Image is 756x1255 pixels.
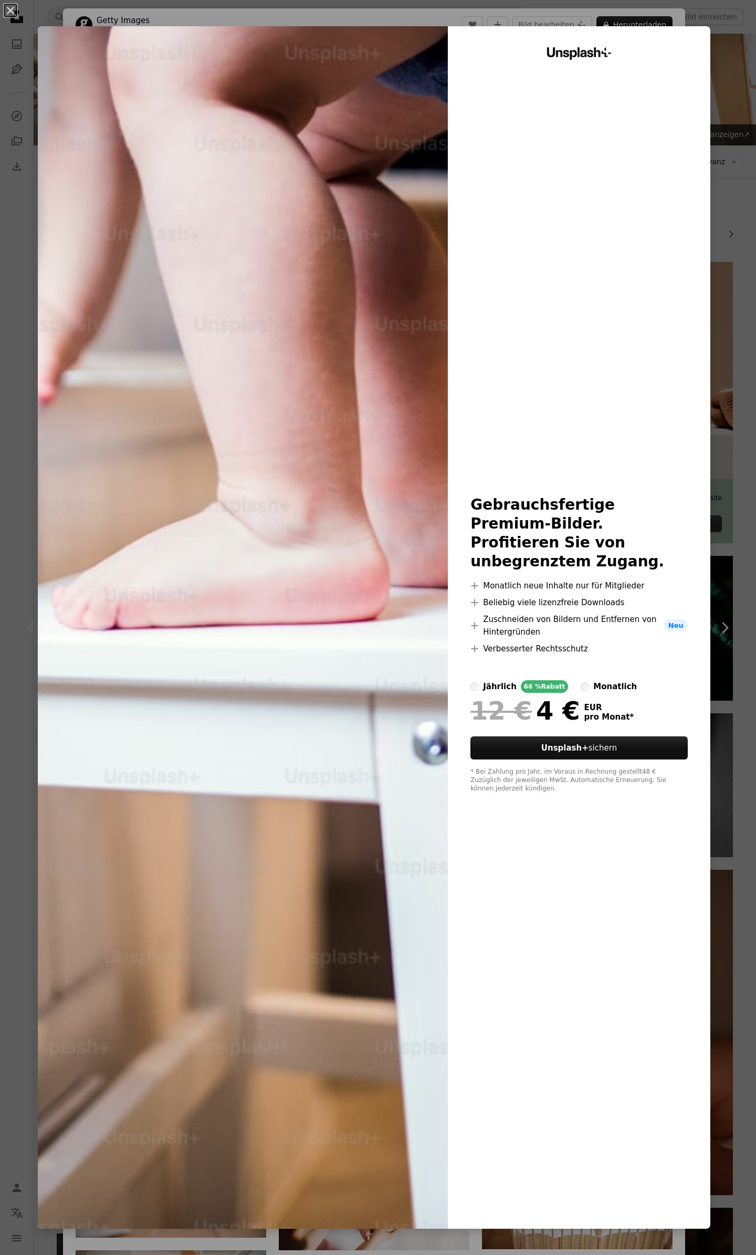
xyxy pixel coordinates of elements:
li: Beliebig viele lizenzfreie Downloads [470,596,688,609]
span: 12 € [470,697,532,724]
span: pro Monat * [584,712,634,722]
span: Neu [664,619,688,632]
h2: Gebrauchsfertige Premium-Bilder. Profitieren Sie von unbegrenztem Zugang. [470,495,688,571]
input: monatlich [581,682,589,691]
span: EUR [584,703,634,712]
div: 4 € [470,697,580,724]
div: 66 % Rabatt [521,680,568,693]
li: Zuschneiden von Bildern und Entfernen von Hintergründen [470,613,688,638]
div: monatlich [593,680,637,693]
li: Monatlich neue Inhalte nur für Mitglieder [470,579,688,592]
input: jährlich66 %Rabatt [470,682,479,691]
li: Verbesserter Rechtsschutz [470,642,688,655]
div: jährlich [483,680,517,693]
strong: Unsplash+ [541,743,589,753]
div: * Bei Zahlung pro Jahr, im Voraus in Rechnung gestellt 48 € Zuzüglich der jeweiligen MwSt. Automa... [470,768,688,793]
button: Unsplash+sichern [470,736,688,760]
